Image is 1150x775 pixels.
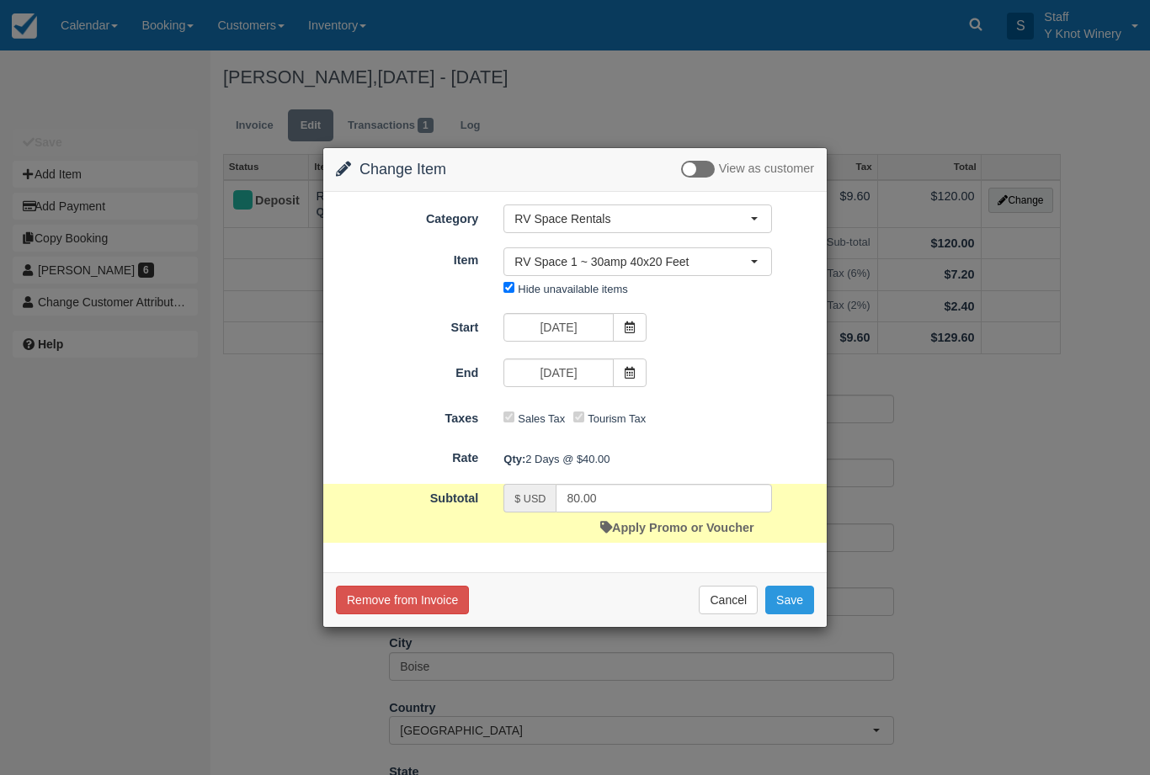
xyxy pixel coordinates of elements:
span: RV Space Rentals [514,210,750,227]
button: Cancel [699,586,758,614]
label: Start [323,313,491,337]
button: Remove from Invoice [336,586,469,614]
label: Sales Tax [518,412,565,425]
label: Hide unavailable items [518,283,627,295]
label: Category [323,204,491,228]
span: Change Item [359,161,446,178]
label: Subtotal [323,484,491,507]
label: Taxes [323,404,491,427]
span: RV Space 1 ~ 30amp 40x20 Feet [514,253,750,270]
label: Tourism Tax [588,412,646,425]
small: $ USD [514,493,546,505]
a: Apply Promo or Voucher [600,521,753,534]
label: Item [323,246,491,269]
span: View as customer [719,162,814,176]
button: Save [765,586,814,614]
label: End [323,358,491,382]
button: RV Space 1 ~ 30amp 40x20 Feet [503,247,772,276]
div: 2 Days @ $40.00 [491,445,827,473]
label: Rate [323,443,491,467]
strong: Qty [503,453,525,465]
button: RV Space Rentals [503,204,772,233]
